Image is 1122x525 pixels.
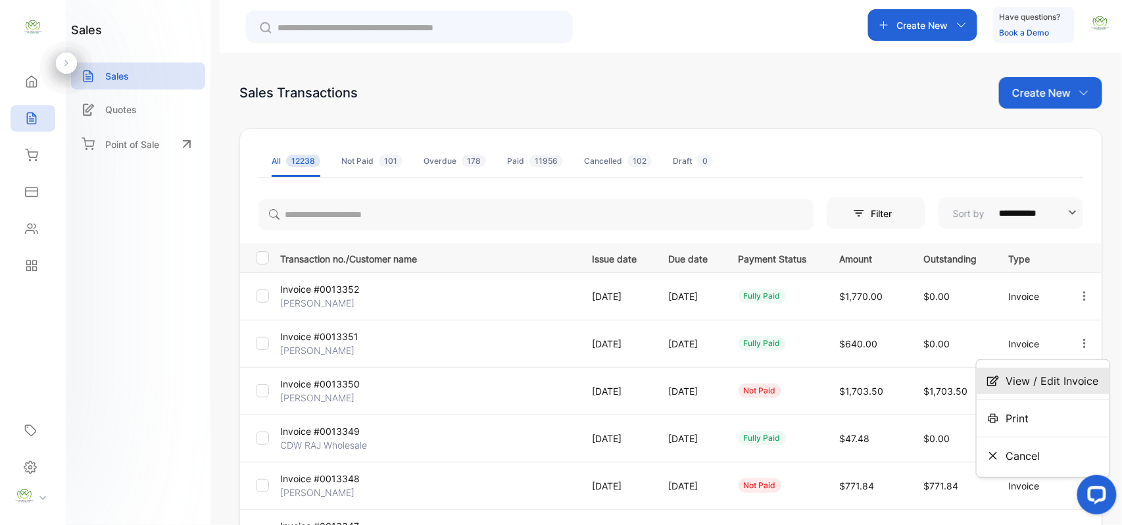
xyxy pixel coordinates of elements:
[923,249,981,266] p: Outstanding
[953,207,985,220] p: Sort by
[584,155,652,167] div: Cancelled
[593,384,641,398] p: [DATE]
[341,155,402,167] div: Not Paid
[280,282,379,296] p: Invoice #0013352
[593,432,641,445] p: [DATE]
[739,289,786,303] div: fully paid
[839,249,896,266] p: Amount
[529,155,563,167] span: 11956
[280,391,379,405] p: [PERSON_NAME]
[71,96,205,123] a: Quotes
[923,433,950,444] span: $0.00
[507,155,563,167] div: Paid
[839,338,877,349] span: $640.00
[1006,448,1040,464] span: Cancel
[280,296,379,310] p: [PERSON_NAME]
[1090,9,1110,41] button: avatar
[1008,479,1051,493] p: Invoice
[462,155,486,167] span: 178
[280,330,379,343] p: Invoice #0013351
[1090,13,1110,33] img: avatar
[280,486,379,499] p: [PERSON_NAME]
[868,9,977,41] button: Create New
[280,377,379,391] p: Invoice #0013350
[280,343,379,357] p: [PERSON_NAME]
[239,83,358,103] div: Sales Transactions
[839,386,883,397] span: $1,703.50
[280,438,379,452] p: CDW RAJ Wholesale
[1000,28,1050,37] a: Book a Demo
[923,386,967,397] span: $1,703.50
[1008,249,1051,266] p: Type
[280,424,379,438] p: Invoice #0013349
[668,384,712,398] p: [DATE]
[739,478,781,493] div: not paid
[668,432,712,445] p: [DATE]
[627,155,652,167] span: 102
[71,21,102,39] h1: sales
[999,77,1102,109] button: Create New
[897,18,948,32] p: Create New
[280,249,576,266] p: Transaction no./Customer name
[839,480,874,491] span: $771.84
[71,63,205,89] a: Sales
[1000,11,1061,24] p: Have questions?
[593,289,641,303] p: [DATE]
[739,431,786,445] div: fully paid
[280,472,379,486] p: Invoice #0013348
[1006,411,1029,426] span: Print
[379,155,402,167] span: 101
[739,249,812,266] p: Payment Status
[593,479,641,493] p: [DATE]
[1012,85,1071,101] p: Create New
[1008,337,1051,351] p: Invoice
[105,103,137,116] p: Quotes
[272,155,320,167] div: All
[286,155,320,167] span: 12238
[923,291,950,302] span: $0.00
[71,130,205,159] a: Point of Sale
[105,137,159,151] p: Point of Sale
[668,249,712,266] p: Due date
[839,433,869,444] span: $47.48
[105,69,129,83] p: Sales
[697,155,713,167] span: 0
[939,197,1083,229] button: Sort by
[668,289,712,303] p: [DATE]
[593,249,641,266] p: Issue date
[1067,470,1122,525] iframe: LiveChat chat widget
[1006,373,1099,389] span: View / Edit Invoice
[14,486,34,506] img: profile
[739,384,781,398] div: not paid
[839,291,883,302] span: $1,770.00
[923,338,950,349] span: $0.00
[1008,289,1051,303] p: Invoice
[673,155,713,167] div: Draft
[668,337,712,351] p: [DATE]
[23,17,43,37] img: logo
[593,337,641,351] p: [DATE]
[424,155,486,167] div: Overdue
[668,479,712,493] p: [DATE]
[739,336,786,351] div: fully paid
[923,480,958,491] span: $771.84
